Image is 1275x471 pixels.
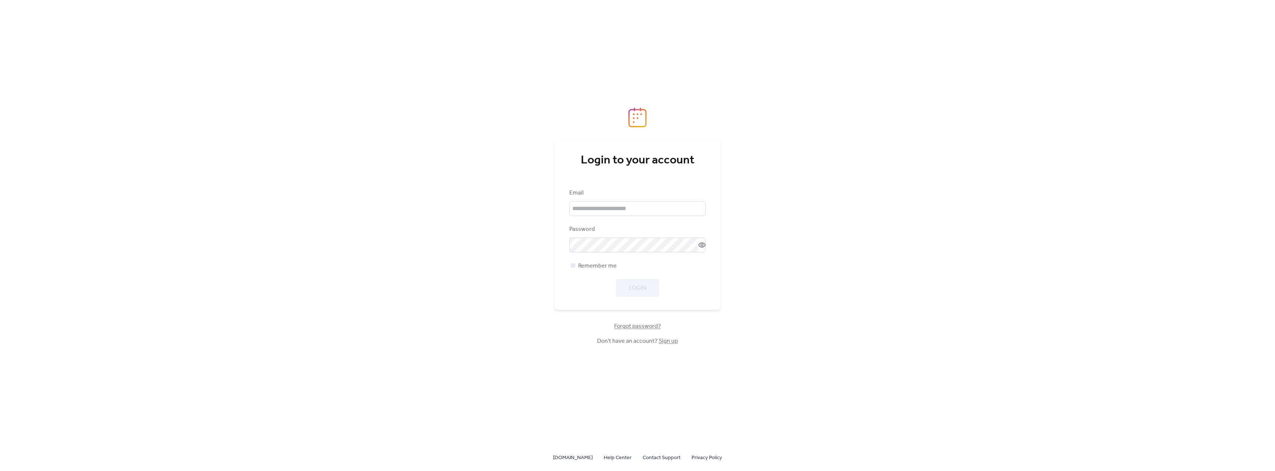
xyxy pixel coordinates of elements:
[692,454,722,462] span: Privacy Policy
[569,189,704,198] div: Email
[597,337,678,346] span: Don't have an account?
[614,324,661,328] a: Forgot password?
[604,453,632,462] a: Help Center
[578,262,617,271] span: Remember me
[604,454,632,462] span: Help Center
[659,335,678,347] a: Sign up
[569,153,706,168] div: Login to your account
[553,454,593,462] span: [DOMAIN_NAME]
[553,453,593,462] a: [DOMAIN_NAME]
[643,454,680,462] span: Contact Support
[569,225,704,234] div: Password
[643,453,680,462] a: Contact Support
[692,453,722,462] a: Privacy Policy
[628,107,647,127] img: logo
[614,322,661,331] span: Forgot password?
